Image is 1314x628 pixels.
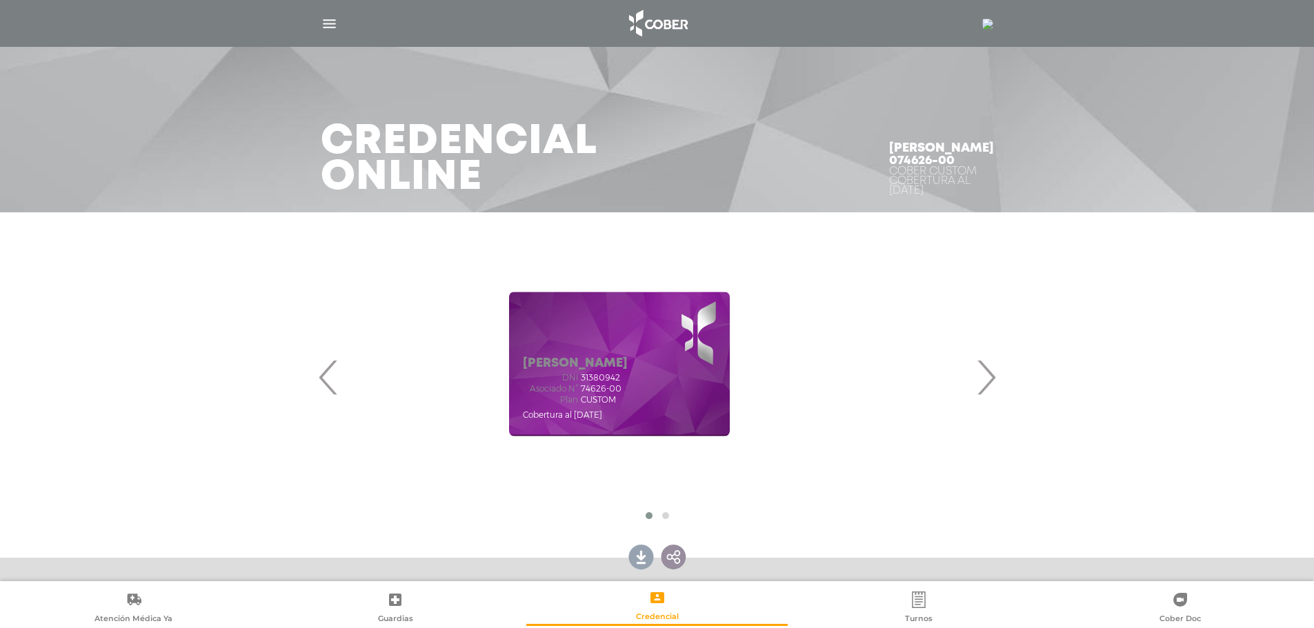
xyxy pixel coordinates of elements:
span: Asociado N° [523,384,578,394]
a: Cober Doc [1050,591,1311,626]
span: Atención Médica Ya [94,614,172,626]
a: Credencial [526,589,788,624]
span: Plan [523,395,578,405]
h3: Credencial Online [321,124,597,196]
span: Previous [315,340,342,414]
span: Turnos [905,614,933,626]
a: Atención Médica Ya [3,591,264,626]
span: Credencial [636,611,679,624]
span: 74626-00 [581,384,621,394]
span: Guardias [378,614,413,626]
h5: [PERSON_NAME] [523,356,628,372]
span: CUSTOM [581,395,616,405]
span: 31380942 [581,373,620,383]
div: Cober CUSTOM Cobertura al [DATE] [889,167,994,196]
span: Next [973,340,999,414]
img: Cober_menu-lines-white.svg [321,15,338,32]
h4: [PERSON_NAME] 074626-00 [889,142,994,167]
span: Cober Doc [1159,614,1201,626]
a: Turnos [788,591,1049,626]
img: logo_cober_home-white.png [621,7,694,40]
a: Guardias [264,591,526,626]
span: DNI [523,373,578,383]
span: Cobertura al [DATE] [523,409,602,420]
img: 14383 [982,19,993,30]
